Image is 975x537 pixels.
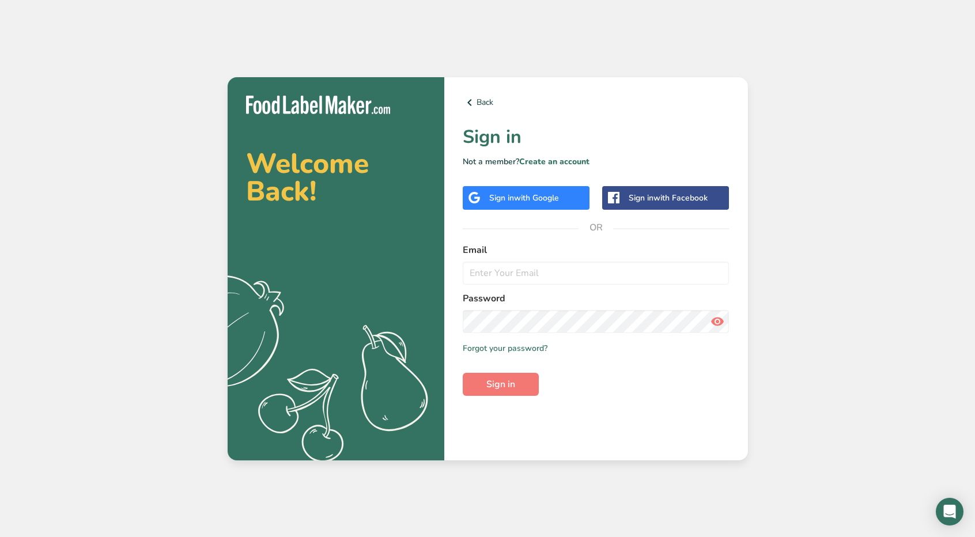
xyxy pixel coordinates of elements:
a: Back [463,96,730,109]
a: Forgot your password? [463,342,547,354]
label: Password [463,292,730,305]
label: Email [463,243,730,257]
img: Food Label Maker [246,96,390,115]
h2: Welcome Back! [246,150,426,205]
button: Sign in [463,373,539,396]
div: Open Intercom Messenger [936,498,963,525]
span: Sign in [486,377,515,391]
div: Sign in [489,192,559,204]
span: OR [579,210,613,245]
p: Not a member? [463,156,730,168]
a: Create an account [519,156,589,167]
span: with Google [514,192,559,203]
span: with Facebook [653,192,708,203]
input: Enter Your Email [463,262,730,285]
div: Sign in [629,192,708,204]
h1: Sign in [463,123,730,151]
